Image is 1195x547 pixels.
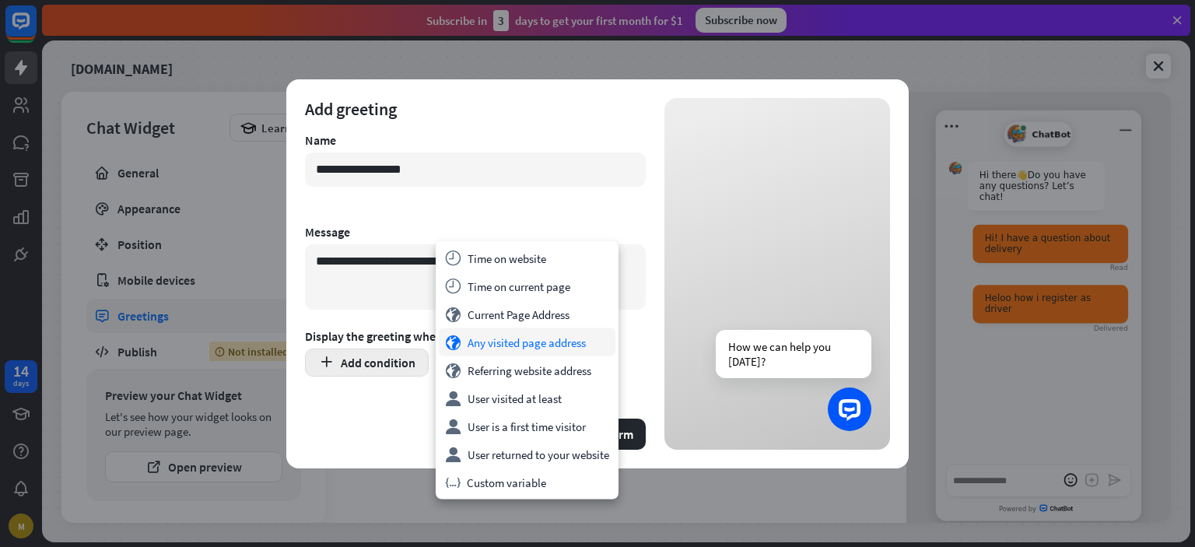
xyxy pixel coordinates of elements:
[439,300,615,328] div: Current Page Address
[305,98,646,120] div: Add greeting
[439,412,615,440] div: User is a first time visitor
[439,356,615,384] div: Referring website address
[305,349,429,377] button: Add condition
[439,440,615,468] div: User returned to your website
[445,391,461,406] i: user
[305,328,646,344] div: Display the greeting when:
[445,419,461,434] i: user
[439,384,615,412] div: User visited at least
[445,251,461,266] i: time
[305,132,646,148] div: Name
[445,279,461,294] i: time
[439,468,615,496] div: Custom variable
[12,6,59,53] button: Open LiveChat chat widget
[305,224,646,240] div: Message
[439,328,615,356] div: Any visited page address
[716,330,871,378] div: How we can help you [DATE]?
[445,335,461,350] i: globe
[445,363,461,378] i: globe
[439,244,615,272] div: Time on website
[445,307,461,322] i: globe
[445,475,461,490] i: variable
[439,272,615,300] div: Time on current page
[445,447,461,462] i: user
